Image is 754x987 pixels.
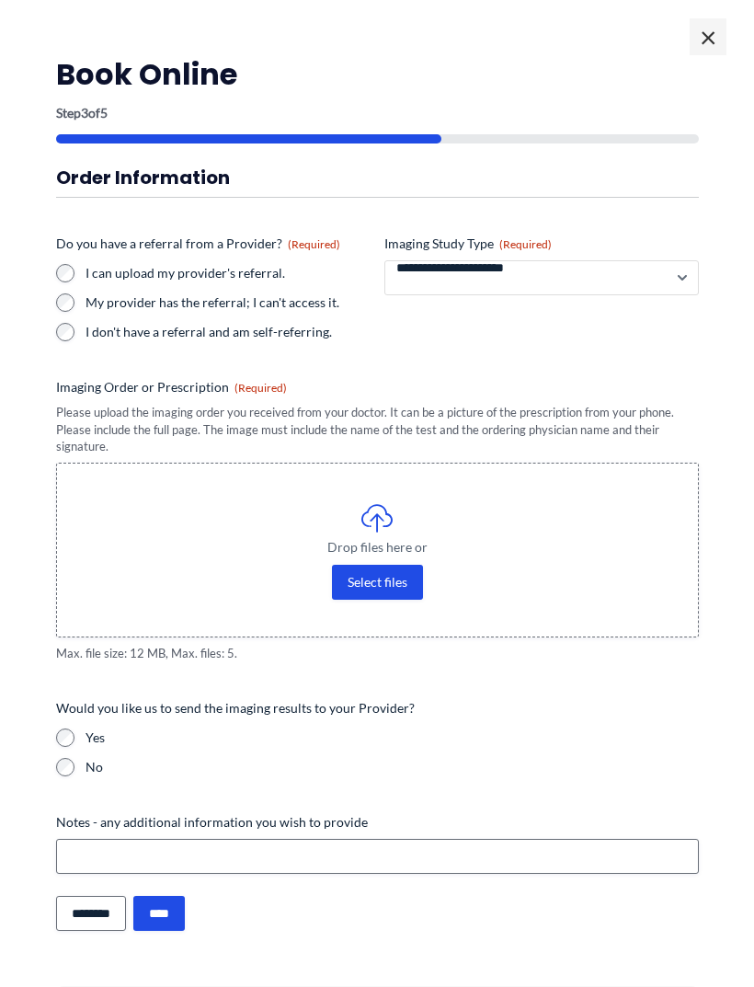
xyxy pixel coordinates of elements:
p: Step of [56,107,699,120]
label: My provider has the referral; I can't access it. [86,293,371,312]
label: Yes [86,729,699,747]
h3: Order Information [56,166,699,189]
label: Notes - any additional information you wish to provide [56,813,699,832]
span: 5 [100,105,108,121]
span: (Required) [288,237,340,251]
span: Max. file size: 12 MB, Max. files: 5. [56,645,699,662]
span: × [690,18,726,55]
label: No [86,758,699,776]
span: Drop files here or [94,541,661,554]
span: (Required) [499,237,552,251]
label: I don't have a referral and am self-referring. [86,323,371,341]
span: (Required) [234,381,287,395]
label: Imaging Order or Prescription [56,378,699,396]
legend: Would you like us to send the imaging results to your Provider? [56,699,415,717]
div: Please upload the imaging order you received from your doctor. It can be a picture of the prescri... [56,404,699,455]
label: Imaging Study Type [384,235,699,253]
h2: Book Online [56,55,699,94]
legend: Do you have a referral from a Provider? [56,235,340,253]
span: 3 [81,105,88,121]
button: select files, imaging order or prescription(required) [332,565,423,600]
label: I can upload my provider's referral. [86,264,371,282]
